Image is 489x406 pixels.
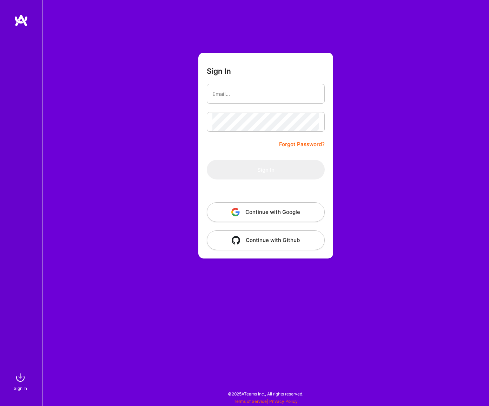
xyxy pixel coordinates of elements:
[234,399,267,404] a: Terms of Service
[207,202,325,222] button: Continue with Google
[269,399,298,404] a: Privacy Policy
[207,230,325,250] button: Continue with Github
[42,385,489,402] div: © 2025 ATeams Inc., All rights reserved.
[231,208,240,216] img: icon
[234,399,298,404] span: |
[279,140,325,149] a: Forgot Password?
[13,371,27,385] img: sign in
[14,14,28,27] img: logo
[207,67,231,76] h3: Sign In
[15,371,27,392] a: sign inSign In
[212,85,319,103] input: Email...
[207,160,325,179] button: Sign In
[14,385,27,392] div: Sign In
[232,236,240,244] img: icon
